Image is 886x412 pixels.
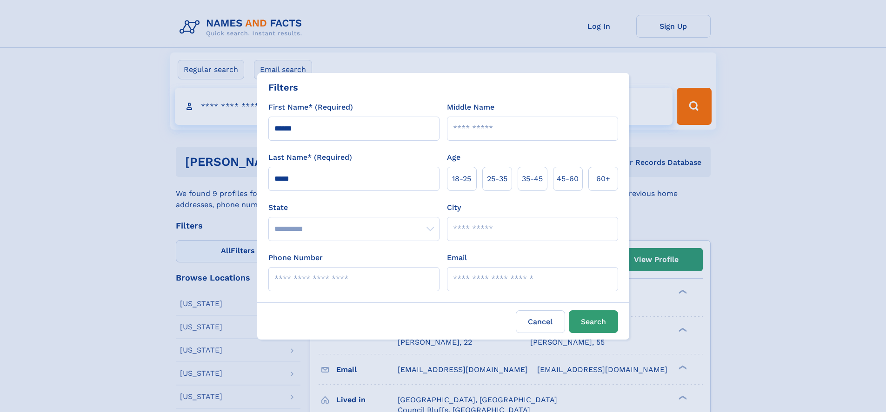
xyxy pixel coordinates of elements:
label: Email [447,252,467,263]
label: First Name* (Required) [268,102,353,113]
label: State [268,202,440,213]
span: 45‑60 [557,173,579,184]
span: 25‑35 [487,173,507,184]
span: 35‑45 [522,173,543,184]
label: Middle Name [447,102,494,113]
div: Filters [268,80,298,94]
label: Age [447,152,460,163]
span: 60+ [596,173,610,184]
label: City [447,202,461,213]
label: Cancel [516,310,565,333]
label: Last Name* (Required) [268,152,352,163]
span: 18‑25 [452,173,471,184]
label: Phone Number [268,252,323,263]
button: Search [569,310,618,333]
